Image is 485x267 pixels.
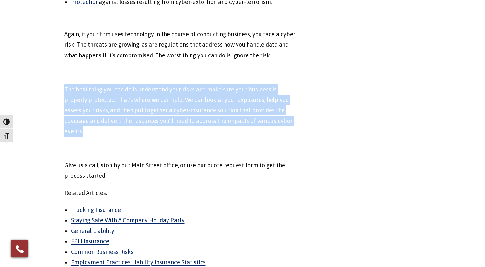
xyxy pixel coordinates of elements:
[15,244,25,254] img: Phone icon
[71,259,206,266] a: Employment Practices Liability Insurance Statistics
[64,29,299,61] p: Again, if your firm uses technology in the course of conducting business, you face a cyber risk. ...
[64,84,299,137] p: The best thing you can do is understand your risks and make sure your business is properly protec...
[71,227,114,234] a: General Liability
[71,217,185,224] a: Staying Safe With A Company Holiday Party
[71,238,109,245] a: EPLI Insurance
[71,206,121,213] a: Trucking Insurance
[64,188,299,198] p: Related Articles:
[71,249,133,255] a: Common Business Risks
[64,160,299,181] p: Give us a call, stop by our Main Street office, or use our quote request form to get the process ...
